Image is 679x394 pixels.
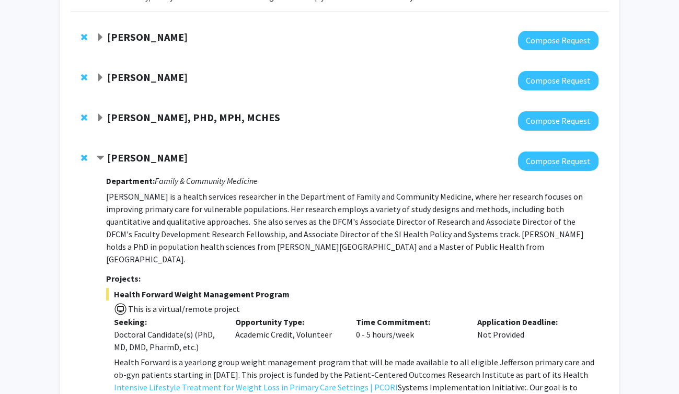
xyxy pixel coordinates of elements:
span: Expand Danielle Tholey Bookmark [96,74,105,82]
span: Remove Rickie Brawer, PHD, MPH, MCHES from bookmarks [81,113,87,122]
strong: [PERSON_NAME] [107,30,188,43]
span: This is a virtual/remote project [127,304,240,314]
div: 0 - 5 hours/week [348,316,469,353]
div: Not Provided [469,316,591,353]
p: Time Commitment: [356,316,462,328]
span: Contract Amy Cunningham Bookmark [96,154,105,163]
span: Expand Rickie Brawer, PHD, MPH, MCHES Bookmark [96,114,105,122]
strong: Department: [106,176,155,186]
iframe: Chat [8,347,44,386]
span: Remove Danielle Tholey from bookmarks [81,73,87,82]
span: Expand Gregory Jaffe Bookmark [96,33,105,42]
div: Doctoral Candidate(s) (PhD, MD, DMD, PharmD, etc.) [114,328,220,353]
div: Academic Credit, Volunteer [227,316,349,353]
strong: [PERSON_NAME], PHD, MPH, MCHES [107,111,280,124]
span: Remove Gregory Jaffe from bookmarks [81,33,87,41]
p: Application Deadline: [477,316,583,328]
button: Compose Request to Gregory Jaffe [518,31,599,50]
p: Opportunity Type: [235,316,341,328]
span: Health Forward Weight Management Program [106,288,598,300]
strong: [PERSON_NAME] [107,71,188,84]
strong: [PERSON_NAME] [107,151,188,164]
strong: Projects: [106,273,141,284]
p: Seeking: [114,316,220,328]
button: Compose Request to Danielle Tholey [518,71,599,90]
a: Intensive Lifestyle Treatment for Weight Loss in Primary Care Settings | PCORI [114,381,398,393]
button: Compose Request to Amy Cunningham [518,152,599,171]
span: Remove Amy Cunningham from bookmarks [81,154,87,162]
button: Compose Request to Rickie Brawer, PHD, MPH, MCHES [518,111,599,131]
p: [PERSON_NAME] is a health services researcher in the Department of Family and Community Medicine,... [106,190,598,265]
i: Family & Community Medicine [155,176,258,186]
